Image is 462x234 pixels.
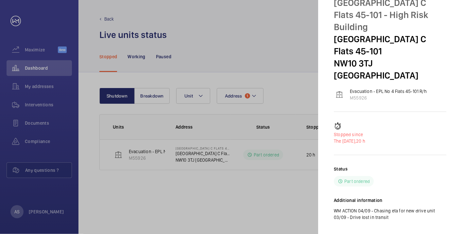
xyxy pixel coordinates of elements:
[334,57,446,81] p: NW10 3TJ [GEOGRAPHIC_DATA]
[334,131,446,138] p: Stopped since
[334,138,356,144] span: The [DATE],
[335,91,343,99] img: elevator.svg
[334,197,446,204] h2: Additional information
[350,95,427,101] p: M55926
[334,166,348,172] h2: Status
[344,178,370,185] p: Part ordered
[334,33,446,57] p: [GEOGRAPHIC_DATA] C Flats 45-101
[334,207,446,221] p: WM ACTION 04/09 - Chasing eta for new drive unit 03/09 - Drive lost in transit
[350,88,427,95] p: Evacuation - EPL No 4 Flats 45-101 R/h
[334,138,446,144] p: 20 h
